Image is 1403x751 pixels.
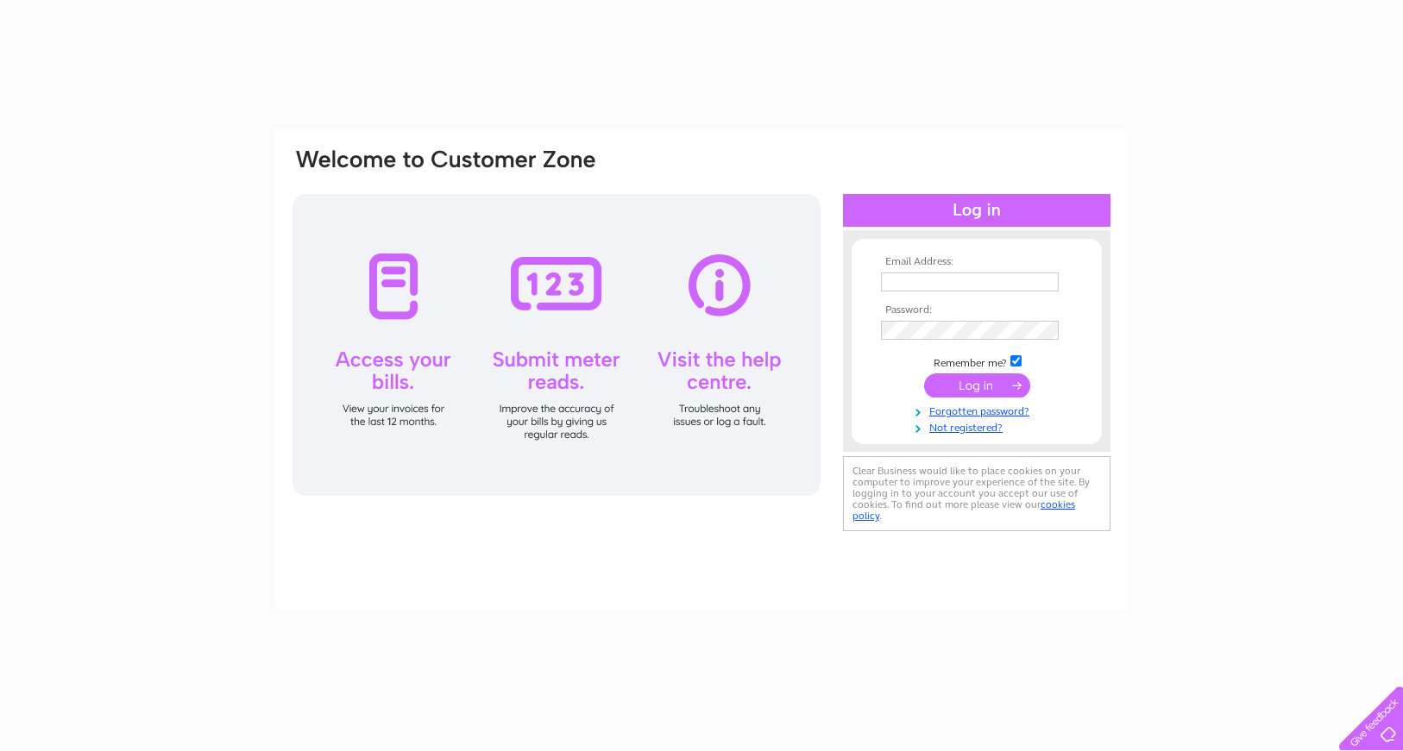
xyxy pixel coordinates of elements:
[881,402,1077,418] a: Forgotten password?
[924,373,1030,397] input: Submit
[877,304,1077,316] th: Password:
[852,498,1075,522] a: cookies policy
[877,353,1077,370] td: Remember me?
[881,418,1077,435] a: Not registered?
[877,256,1077,268] th: Email Address:
[843,456,1110,531] div: Clear Business would like to place cookies on your computer to improve your experience of the sit...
